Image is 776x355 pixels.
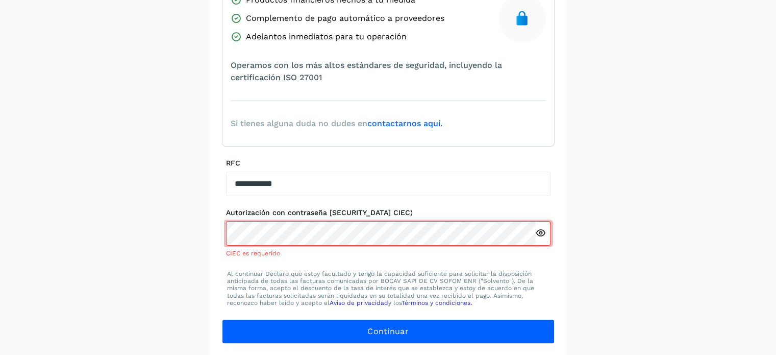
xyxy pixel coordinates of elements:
[514,10,530,27] img: secure
[226,208,550,217] label: Autorización con contraseña [SECURITY_DATA] CIEC)
[367,326,409,337] span: Continuar
[226,250,280,257] span: CIEC es requerido
[246,12,444,25] span: Complemento de pago automático a proveedores
[226,159,550,168] label: RFC
[222,319,555,344] button: Continuar
[246,31,407,43] span: Adelantos inmediatos para tu operación
[231,59,546,84] span: Operamos con los más altos estándares de seguridad, incluyendo la certificación ISO 27001
[231,117,442,130] span: Si tienes alguna duda no dudes en
[330,299,388,306] a: Aviso de privacidad
[367,119,442,128] a: contactarnos aquí.
[227,270,549,307] p: Al continuar Declaro que estoy facultado y tengo la capacidad suficiente para solicitar la dispos...
[402,299,472,306] a: Términos y condiciones.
